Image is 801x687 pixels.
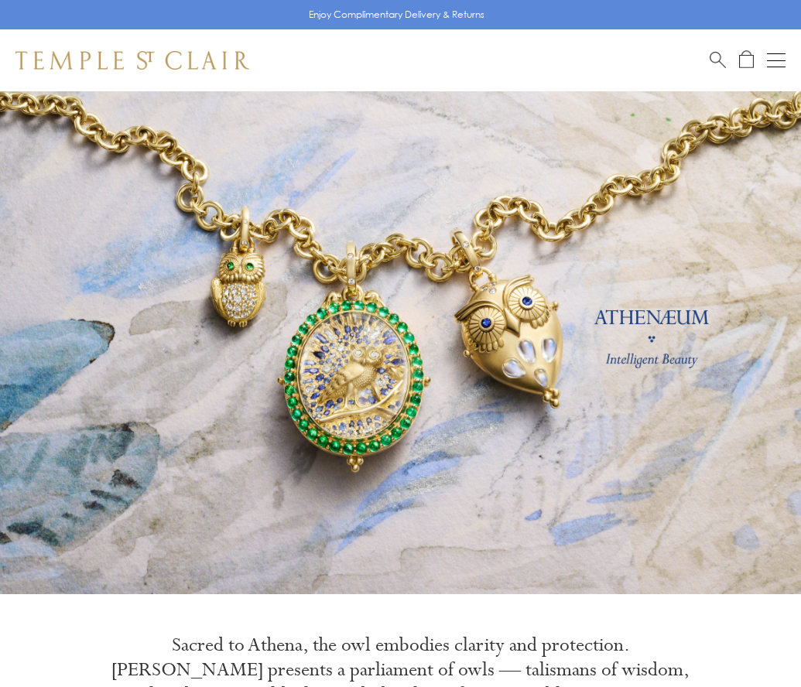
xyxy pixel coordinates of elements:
button: Open navigation [767,51,786,70]
a: Open Shopping Bag [739,50,754,70]
p: Enjoy Complimentary Delivery & Returns [309,7,484,22]
a: Search [710,50,726,70]
img: Temple St. Clair [15,51,249,70]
